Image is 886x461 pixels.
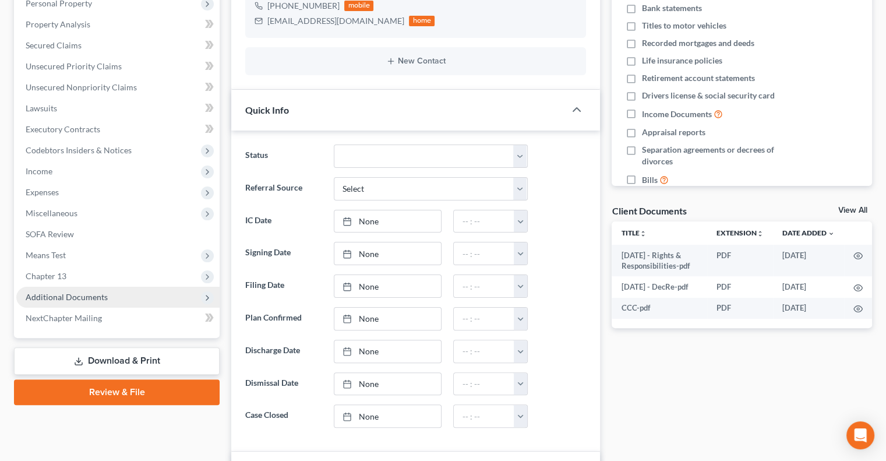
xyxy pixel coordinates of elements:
[642,55,722,66] span: Life insurance policies
[239,145,327,168] label: Status
[334,308,442,330] a: None
[409,16,435,26] div: home
[334,340,442,363] a: None
[621,228,646,237] a: Titleunfold_more
[16,98,220,119] a: Lawsuits
[26,313,102,323] span: NextChapter Mailing
[757,230,764,237] i: unfold_more
[642,108,712,120] span: Income Documents
[16,35,220,56] a: Secured Claims
[239,307,327,330] label: Plan Confirmed
[239,177,327,200] label: Referral Source
[454,308,514,330] input: -- : --
[239,275,327,298] label: Filing Date
[14,379,220,405] a: Review & File
[639,230,646,237] i: unfold_more
[642,174,658,186] span: Bills
[334,373,442,395] a: None
[782,228,835,237] a: Date Added expand_more
[16,56,220,77] a: Unsecured Priority Claims
[16,224,220,245] a: SOFA Review
[773,245,844,277] td: [DATE]
[26,187,59,197] span: Expenses
[612,276,707,297] td: [DATE] - DecRe-pdf
[642,37,754,49] span: Recorded mortgages and deeds
[642,126,705,138] span: Appraisal reports
[14,347,220,375] a: Download & Print
[612,245,707,277] td: [DATE] - Rights & Responsibilities-pdf
[642,20,726,31] span: Titles to motor vehicles
[846,421,874,449] div: Open Intercom Messenger
[334,210,442,233] a: None
[16,308,220,329] a: NextChapter Mailing
[26,145,132,155] span: Codebtors Insiders & Notices
[612,298,707,319] td: CCC-pdf
[239,340,327,363] label: Discharge Date
[267,15,404,27] div: [EMAIL_ADDRESS][DOMAIN_NAME]
[773,298,844,319] td: [DATE]
[26,82,137,92] span: Unsecured Nonpriority Claims
[255,57,577,66] button: New Contact
[26,19,90,29] span: Property Analysis
[26,292,108,302] span: Additional Documents
[454,405,514,427] input: -- : --
[344,1,373,11] div: mobile
[707,276,773,297] td: PDF
[239,404,327,428] label: Case Closed
[26,103,57,113] span: Lawsuits
[454,275,514,297] input: -- : --
[16,119,220,140] a: Executory Contracts
[828,230,835,237] i: expand_more
[239,372,327,396] label: Dismissal Date
[245,104,289,115] span: Quick Info
[773,276,844,297] td: [DATE]
[26,166,52,176] span: Income
[642,90,775,101] span: Drivers license & social security card
[642,72,755,84] span: Retirement account statements
[716,228,764,237] a: Extensionunfold_more
[239,210,327,233] label: IC Date
[16,14,220,35] a: Property Analysis
[612,205,686,217] div: Client Documents
[239,242,327,265] label: Signing Date
[707,245,773,277] td: PDF
[26,40,82,50] span: Secured Claims
[26,250,66,260] span: Means Test
[334,405,442,427] a: None
[642,2,702,14] span: Bank statements
[454,242,514,265] input: -- : --
[454,373,514,395] input: -- : --
[334,242,442,265] a: None
[26,124,100,134] span: Executory Contracts
[16,77,220,98] a: Unsecured Nonpriority Claims
[334,275,442,297] a: None
[26,229,74,239] span: SOFA Review
[838,206,867,214] a: View All
[26,61,122,71] span: Unsecured Priority Claims
[642,144,797,167] span: Separation agreements or decrees of divorces
[26,271,66,281] span: Chapter 13
[26,208,77,218] span: Miscellaneous
[454,210,514,233] input: -- : --
[454,340,514,363] input: -- : --
[707,298,773,319] td: PDF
